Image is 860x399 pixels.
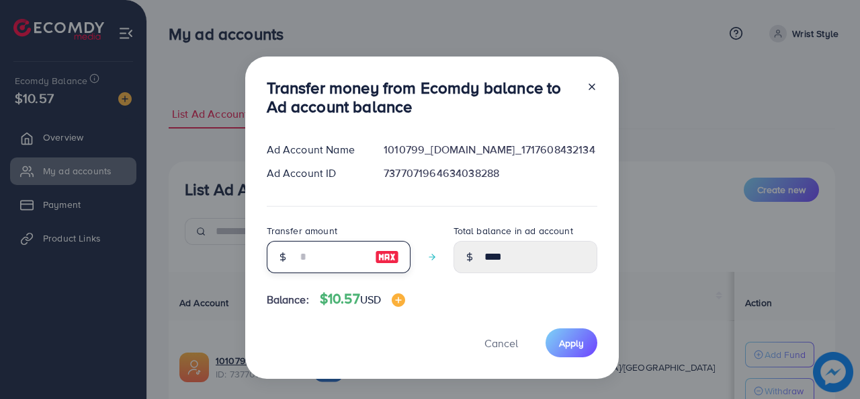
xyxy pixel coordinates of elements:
span: Apply [559,336,584,350]
h3: Transfer money from Ecomdy balance to Ad account balance [267,78,576,117]
h4: $10.57 [320,291,405,307]
div: Ad Account ID [256,166,374,181]
label: Total balance in ad account [454,224,573,238]
span: USD [360,292,381,307]
div: Ad Account Name [256,142,374,157]
button: Apply [546,328,597,357]
div: 1010799_[DOMAIN_NAME]_1717608432134 [373,142,607,157]
button: Cancel [468,328,535,357]
span: Balance: [267,292,309,307]
label: Transfer amount [267,224,337,238]
div: 7377071964634038288 [373,166,607,181]
img: image [392,293,405,307]
span: Cancel [484,336,518,351]
img: image [375,249,399,265]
